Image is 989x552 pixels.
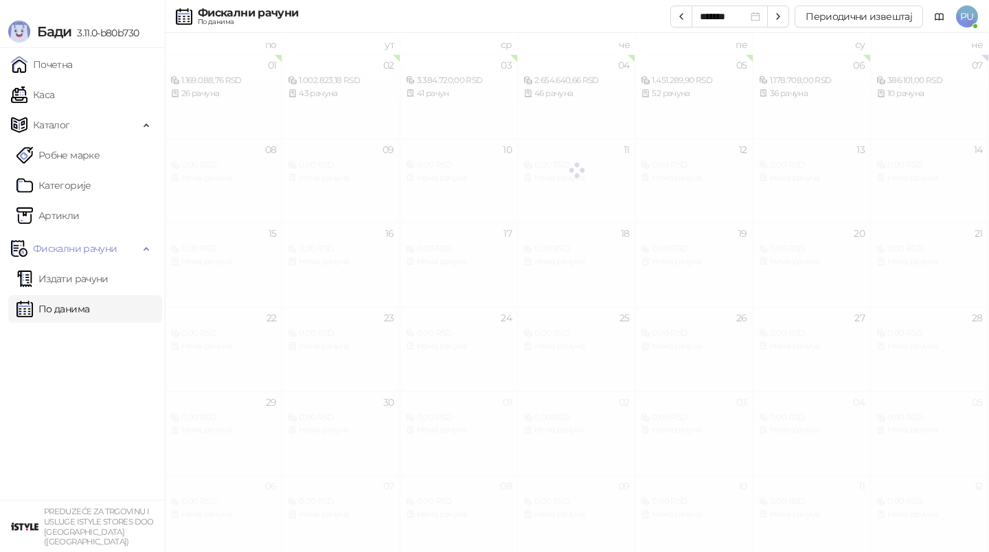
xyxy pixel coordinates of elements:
[8,21,30,43] img: Logo
[33,235,117,262] span: Фискални рачуни
[37,23,71,40] span: Бади
[16,172,91,199] a: Категорије
[33,111,70,139] span: Каталог
[11,513,38,540] img: 64x64-companyLogo-77b92cf4-9946-4f36-9751-bf7bb5fd2c7d.png
[198,8,298,19] div: Фискални рачуни
[795,5,923,27] button: Периодични извештај
[16,202,80,229] a: ArtikliАртикли
[16,295,89,323] a: По данима
[929,5,951,27] a: Документација
[11,51,73,78] a: Почетна
[71,27,139,39] span: 3.11.0-b80b730
[44,507,154,547] small: PREDUZEĆE ZA TRGOVINU I USLUGE ISTYLE STORES DOO [GEOGRAPHIC_DATA] ([GEOGRAPHIC_DATA])
[11,81,54,108] a: Каса
[16,265,109,292] a: Издати рачуни
[956,5,978,27] span: PU
[16,141,100,169] a: Робне марке
[198,19,298,25] div: По данима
